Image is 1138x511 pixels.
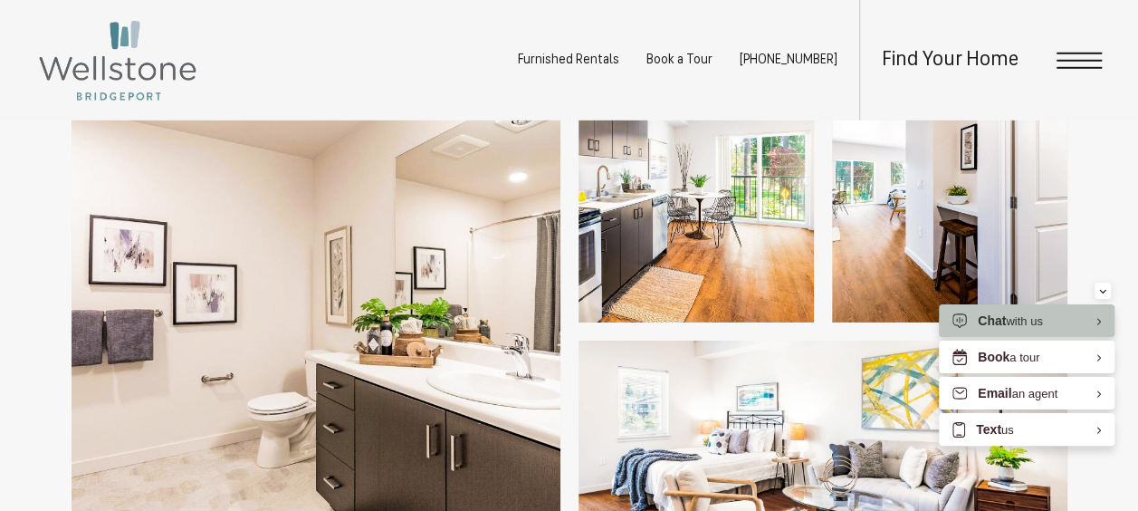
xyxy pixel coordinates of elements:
a: Furnished Rentals [518,53,619,67]
img: Wellstone [36,18,199,103]
button: Open Menu [1057,53,1102,69]
a: Find Your Home [882,50,1018,71]
a: Call Us at (253) 642-8681 [740,53,837,67]
img: Find your perfect fit at Wellstone [832,85,1067,323]
img: Thoughtful details to elevate your lifestyle [579,85,814,323]
span: [PHONE_NUMBER] [740,53,837,67]
a: Book a Tour [646,53,712,67]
